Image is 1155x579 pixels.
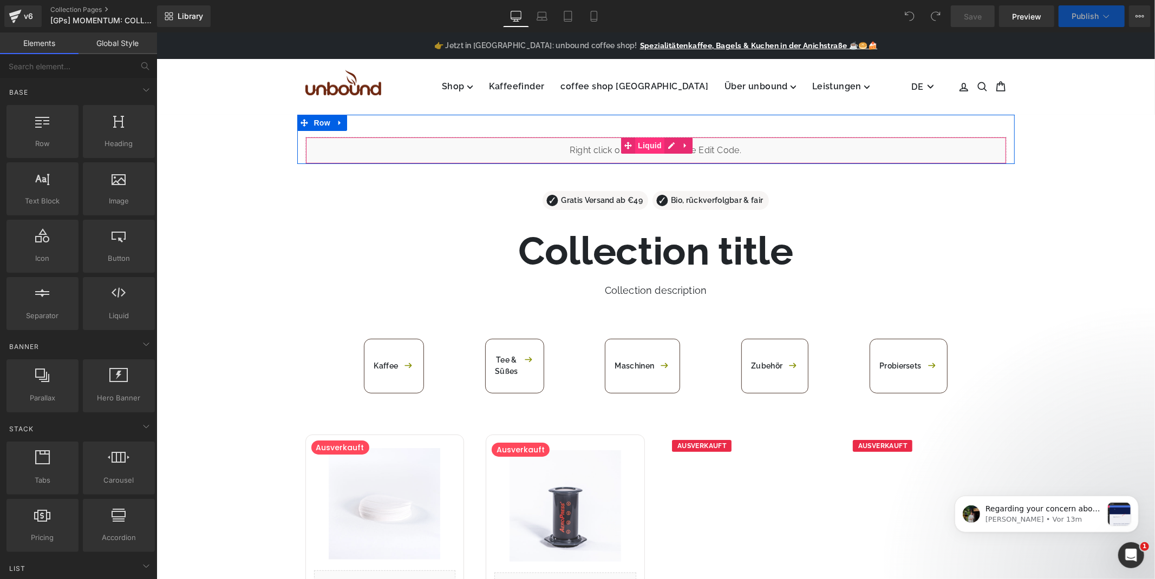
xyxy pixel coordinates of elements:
[86,138,152,149] span: Heading
[8,341,40,352] span: Banner
[713,306,791,361] a: Probiersets
[8,563,27,574] span: List
[47,30,164,136] span: Regarding your concern about the Breadcrumb compatibility in the Blog post pages, I would like to...
[555,5,581,27] a: Tablet
[86,475,152,486] span: Carousel
[157,5,211,27] a: New Library
[217,328,258,339] span: Kaffee
[277,251,721,265] div: Collection description
[50,5,175,14] a: Collection Pages
[10,310,75,321] span: Separator
[522,105,536,121] a: Expand / Collapse
[723,328,781,339] span: Probiersets
[648,46,721,63] summary: Leistungen
[86,392,152,404] span: Hero Banner
[278,9,481,17] span: 👉 Jetzt in [GEOGRAPHIC_DATA]: unbound coffee shop!
[178,11,203,21] span: Library
[1072,12,1099,21] span: Publish
[225,37,774,71] div: Primary
[10,532,75,543] span: Pricing
[1118,542,1144,568] iframe: Intercom live chat
[458,328,514,339] span: Maschinen
[899,5,921,27] button: Undo
[4,5,42,27] a: v6
[86,195,152,207] span: Image
[999,5,1054,27] a: Preview
[152,9,847,18] a: 👉 Jetzt in [GEOGRAPHIC_DATA]: unbound coffee shop!Spezialitätenkaffee, Bagels & Kuchen in der Ani...
[585,306,652,361] a: Zubehör
[10,195,75,207] span: Text Block
[10,253,75,264] span: Icon
[86,310,152,321] span: Liquid
[324,46,396,63] a: Kaffeefinder
[390,162,486,174] p: Gratis Versand ab €49
[581,5,607,27] a: Mobile
[448,306,524,361] a: Maschinen
[340,413,388,422] span: Ausverkauft
[529,5,555,27] a: Laptop
[86,253,152,264] span: Button
[479,105,508,121] span: Liquid
[938,474,1155,550] iframe: Intercom notifications Nachricht
[481,9,721,17] span: Spezialitätenkaffee, Bagels & Kuchen in der Anichstraße ☕🥯🍰
[925,5,947,27] button: Redo
[177,82,191,98] a: Expand / Collapse
[503,5,529,27] a: Desktop
[155,82,177,98] span: Row
[1140,542,1149,551] span: 1
[755,49,767,60] span: De
[160,411,208,420] span: Ausverkauft
[207,306,267,361] a: Kaffee
[595,328,642,339] span: Zubehör
[1012,11,1041,22] span: Preview
[1129,5,1151,27] button: More
[396,46,560,63] a: coffee shop [GEOGRAPHIC_DATA]
[172,416,284,527] img: AeroPress Filterpapier - 350 Stück
[22,9,35,23] div: v6
[277,199,721,238] h1: Collection title
[964,11,982,22] span: Save
[338,322,378,345] span: Tee & Süßes
[8,424,35,434] span: Stack
[752,48,782,60] button: De
[10,392,75,404] span: Parallax
[50,16,154,25] span: [GPs] MOMENTUM: COLLECTION PAGE
[79,32,157,54] a: Global Style
[10,138,75,149] span: Row
[560,46,648,63] summary: Über unbound
[10,475,75,486] span: Tabs
[47,41,164,50] p: Message from Jeremy, sent Vor 13m
[353,418,465,529] img: AeroPress Set
[329,306,388,361] a: Tee & Süßes
[277,46,324,63] summary: Shop
[8,87,29,97] span: Base
[86,532,152,543] span: Accordion
[500,162,606,174] p: Bio, rückverfolgbar & fair
[1059,5,1125,27] button: Publish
